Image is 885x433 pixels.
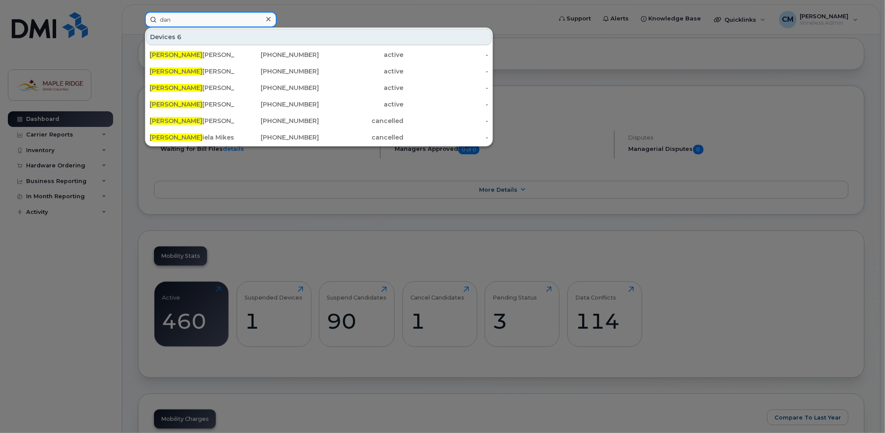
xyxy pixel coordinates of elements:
[146,63,492,79] a: [PERSON_NAME][PERSON_NAME][PHONE_NUMBER]active-
[150,133,202,141] span: [PERSON_NAME]
[235,100,319,109] div: [PHONE_NUMBER]
[150,100,235,109] div: [PERSON_NAME]
[404,67,489,76] div: -
[319,117,404,125] div: cancelled
[404,100,489,109] div: -
[150,133,235,142] div: iela Mikes
[146,29,492,45] div: Devices
[235,83,319,92] div: [PHONE_NUMBER]
[319,83,404,92] div: active
[150,117,202,125] span: [PERSON_NAME]
[146,130,492,145] a: [PERSON_NAME]iela Mikes[PHONE_NUMBER]cancelled-
[319,133,404,142] div: cancelled
[150,100,202,108] span: [PERSON_NAME]
[146,80,492,96] a: [PERSON_NAME][PERSON_NAME][PHONE_NUMBER]active-
[150,117,235,125] div: [PERSON_NAME]
[319,67,404,76] div: active
[319,100,404,109] div: active
[150,84,202,92] span: [PERSON_NAME]
[404,83,489,92] div: -
[404,50,489,59] div: -
[146,47,492,63] a: [PERSON_NAME][PERSON_NAME][PHONE_NUMBER]active-
[146,97,492,112] a: [PERSON_NAME][PERSON_NAME][PHONE_NUMBER]active-
[235,117,319,125] div: [PHONE_NUMBER]
[404,117,489,125] div: -
[235,67,319,76] div: [PHONE_NUMBER]
[145,12,277,27] input: Find something...
[150,67,202,75] span: [PERSON_NAME]
[404,133,489,142] div: -
[150,51,202,59] span: [PERSON_NAME]
[150,67,235,76] div: [PERSON_NAME]
[150,83,235,92] div: [PERSON_NAME]
[235,50,319,59] div: [PHONE_NUMBER]
[146,113,492,129] a: [PERSON_NAME][PERSON_NAME][PHONE_NUMBER]cancelled-
[319,50,404,59] div: active
[177,33,181,41] span: 6
[235,133,319,142] div: [PHONE_NUMBER]
[150,50,235,59] div: [PERSON_NAME]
